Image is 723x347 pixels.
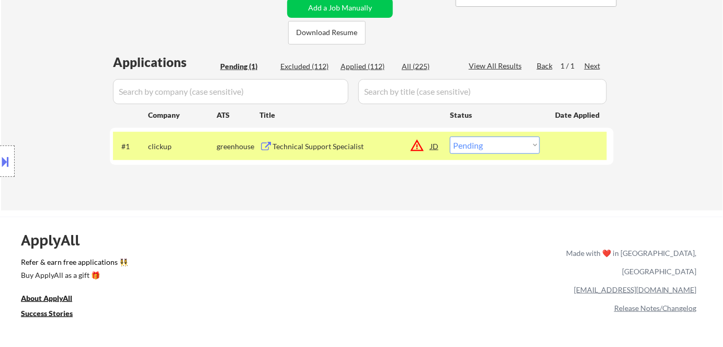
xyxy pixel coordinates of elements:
div: Excluded (112) [280,61,333,72]
button: Download Resume [288,21,366,44]
div: Next [584,61,601,71]
div: All (225) [402,61,454,72]
div: Pending (1) [220,61,273,72]
div: Applied (112) [341,61,393,72]
div: Date Applied [555,110,601,120]
div: ATS [217,110,259,120]
div: Buy ApplyAll as a gift 🎁 [21,272,126,279]
div: Title [259,110,440,120]
input: Search by company (case sensitive) [113,79,348,104]
div: Made with ❤️ in [GEOGRAPHIC_DATA], [GEOGRAPHIC_DATA] [562,244,697,281]
a: About ApplyAll [21,293,87,306]
div: Status [450,105,540,124]
div: greenhouse [217,141,259,152]
div: View All Results [469,61,525,71]
u: Success Stories [21,309,73,318]
div: 1 / 1 [560,61,584,71]
u: About ApplyAll [21,294,72,303]
div: Back [537,61,553,71]
div: Applications [113,56,217,69]
a: Buy ApplyAll as a gift 🎁 [21,270,126,283]
div: Technical Support Specialist [273,141,431,152]
input: Search by title (case sensitive) [358,79,607,104]
a: Release Notes/Changelog [614,304,697,312]
a: Success Stories [21,308,87,321]
a: Refer & earn free applications 👯‍♀️ [21,259,347,270]
div: JD [430,137,440,155]
a: [EMAIL_ADDRESS][DOMAIN_NAME] [574,285,697,294]
button: warning_amber [410,138,424,153]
